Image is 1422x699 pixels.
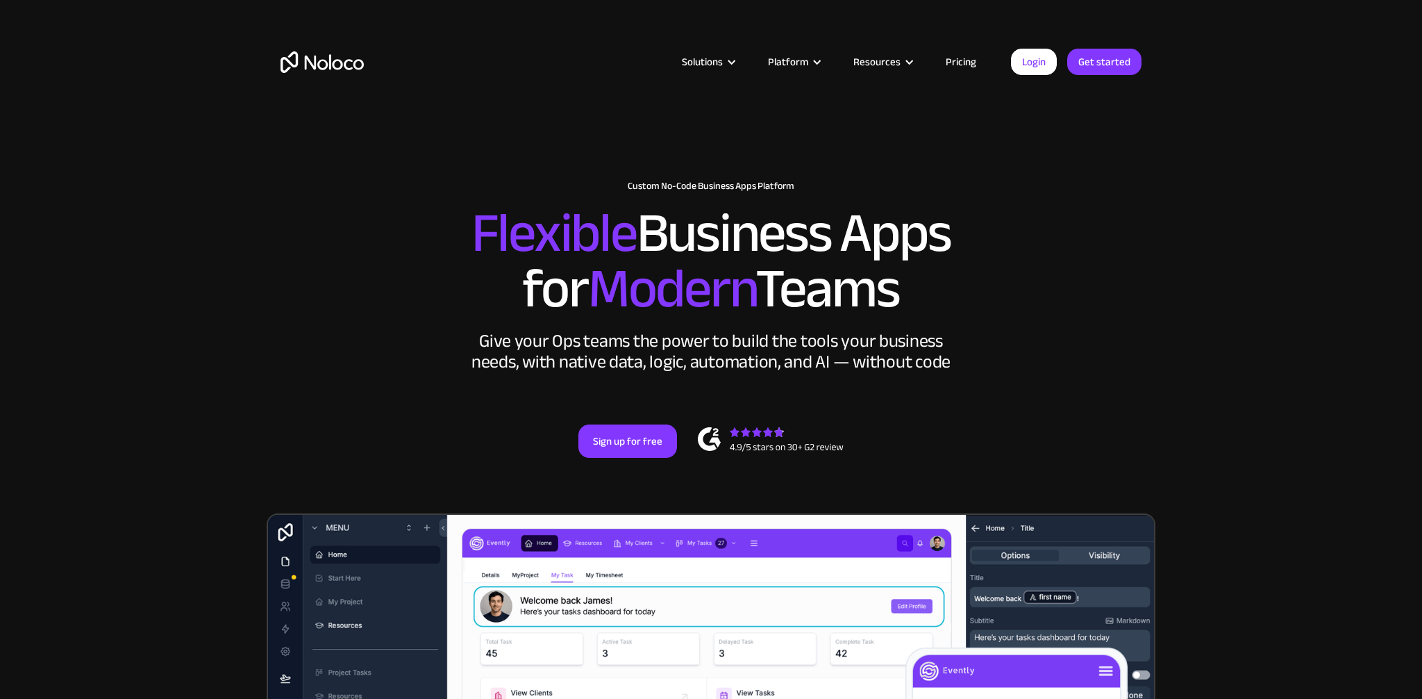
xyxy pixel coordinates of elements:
div: Resources [836,53,928,71]
div: Platform [751,53,836,71]
span: Modern [588,237,755,340]
a: Get started [1067,49,1141,75]
a: home [281,51,364,73]
h2: Business Apps for Teams [281,206,1141,317]
div: Platform [768,53,808,71]
a: Login [1011,49,1057,75]
a: Pricing [928,53,994,71]
div: Give your Ops teams the power to build the tools your business needs, with native data, logic, au... [468,331,954,372]
h1: Custom No-Code Business Apps Platform [281,181,1141,192]
div: Solutions [664,53,751,71]
div: Solutions [682,53,723,71]
div: Resources [853,53,901,71]
a: Sign up for free [578,425,677,458]
span: Flexible [471,181,637,285]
